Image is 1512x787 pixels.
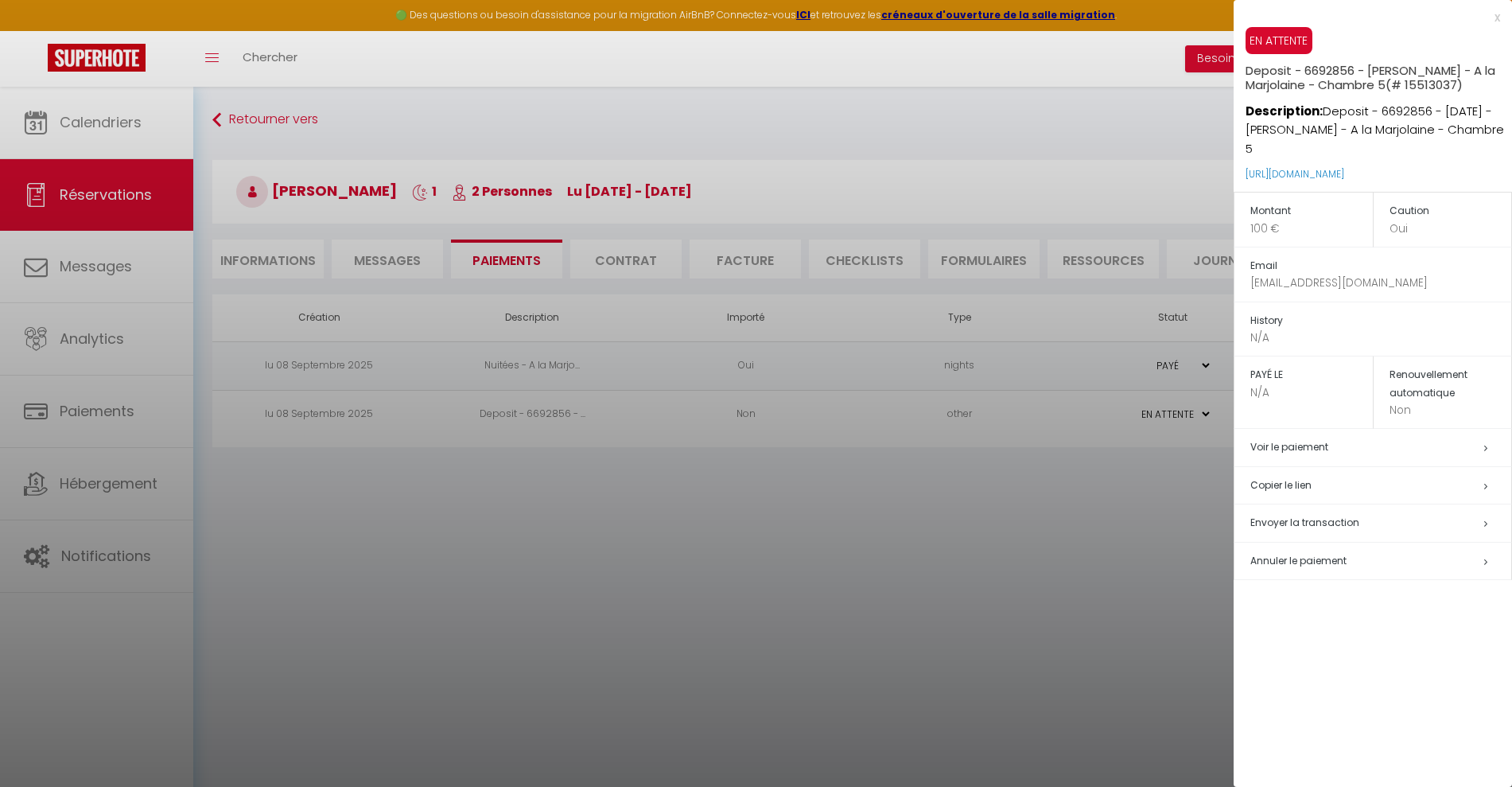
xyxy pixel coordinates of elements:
[1250,477,1511,495] h5: Copier le lien
[1234,8,1500,27] div: x
[1390,366,1512,402] h5: Renouvellement automatique
[1246,92,1512,158] p: Deposit - 6692856 - [DATE] - [PERSON_NAME] - A la Marjolaine - Chambre 5
[1390,220,1512,237] p: Oui
[1250,220,1373,237] p: 100 €
[1250,202,1373,220] h5: Montant
[1246,27,1312,54] span: EN ATTENTE
[1390,402,1512,419] p: Non
[1250,312,1511,330] h5: History
[1250,366,1373,384] h5: PAYÉ LE
[1246,103,1323,119] strong: Description:
[1250,329,1511,346] p: N/A
[1386,76,1463,93] span: (# 15513037)
[1246,167,1344,181] a: [URL][DOMAIN_NAME]
[1250,516,1359,529] span: Envoyer la transaction
[1246,54,1512,92] h5: Deposit - 6692856 - [PERSON_NAME] - A la Marjolaine - Chambre 5
[1250,440,1328,454] a: Voir le paiement
[1250,384,1373,401] p: N/A
[13,6,60,54] button: Ouvrir le widget de chat LiveChat
[1250,275,1511,291] p: [EMAIL_ADDRESS][DOMAIN_NAME]
[1390,202,1512,220] h5: Caution
[1250,257,1511,275] h5: Email
[1250,554,1347,567] span: Annuler le paiement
